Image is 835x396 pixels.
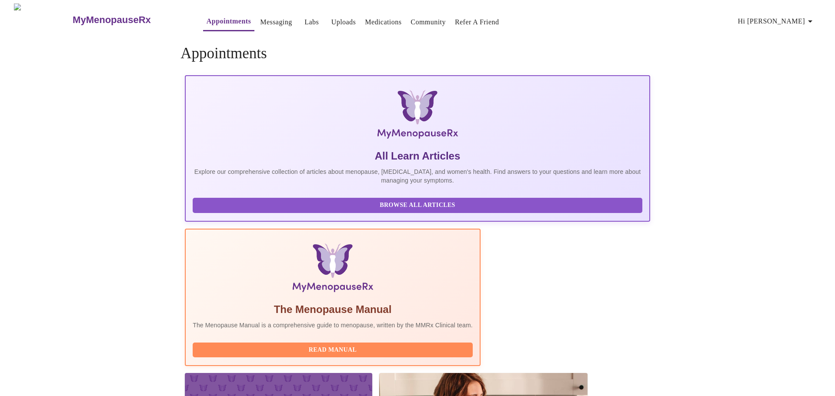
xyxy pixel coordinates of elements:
[193,321,473,329] p: The Menopause Manual is a comprehensive guide to menopause, written by the MMRx Clinical team.
[451,13,503,31] button: Refer a Friend
[411,16,446,28] a: Community
[73,14,151,26] h3: MyMenopauseRx
[257,13,295,31] button: Messaging
[193,198,642,213] button: Browse All Articles
[263,90,572,142] img: MyMenopauseRx Logo
[331,16,356,28] a: Uploads
[260,16,292,28] a: Messaging
[193,167,642,185] p: Explore our comprehensive collection of articles about menopause, [MEDICAL_DATA], and women's hea...
[237,243,428,296] img: Menopause Manual
[738,15,815,27] span: Hi [PERSON_NAME]
[735,13,819,30] button: Hi [PERSON_NAME]
[365,16,401,28] a: Medications
[207,15,251,27] a: Appointments
[203,13,254,31] button: Appointments
[298,13,326,31] button: Labs
[328,13,360,31] button: Uploads
[193,346,475,353] a: Read Manual
[193,343,473,358] button: Read Manual
[201,345,464,356] span: Read Manual
[193,201,645,208] a: Browse All Articles
[361,13,405,31] button: Medications
[180,45,655,62] h4: Appointments
[455,16,499,28] a: Refer a Friend
[193,149,642,163] h5: All Learn Articles
[201,200,634,211] span: Browse All Articles
[304,16,319,28] a: Labs
[14,3,72,36] img: MyMenopauseRx Logo
[193,303,473,316] h5: The Menopause Manual
[407,13,449,31] button: Community
[72,5,186,35] a: MyMenopauseRx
